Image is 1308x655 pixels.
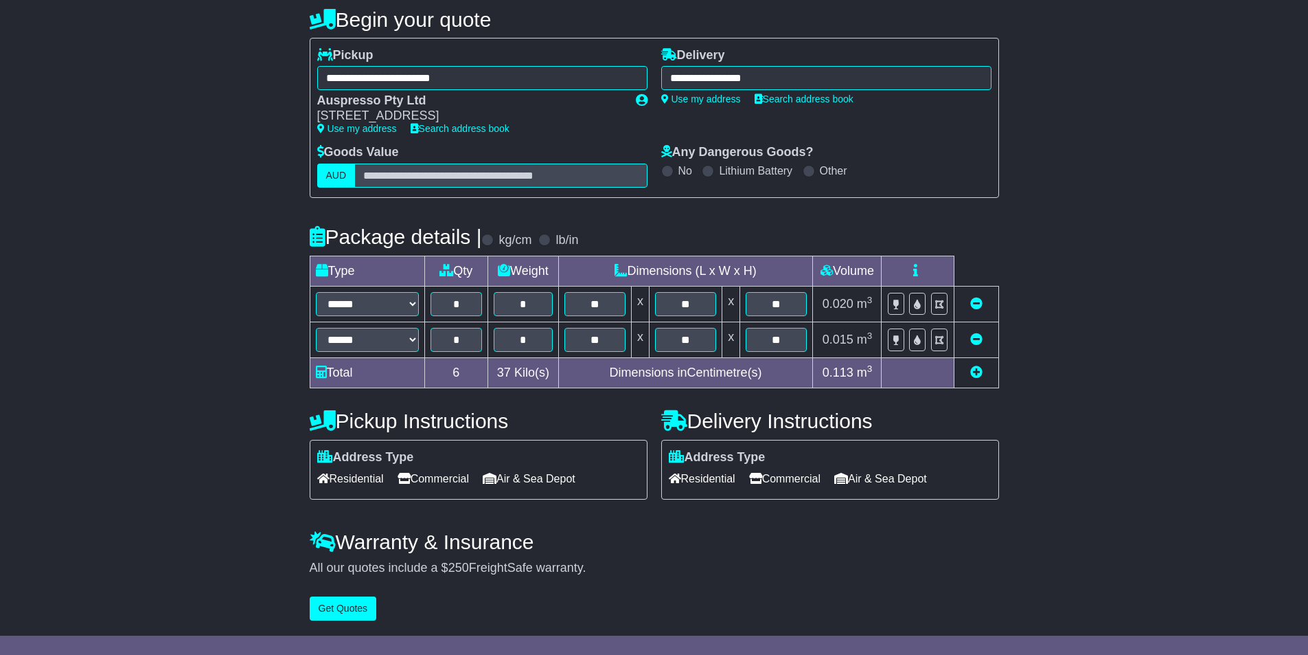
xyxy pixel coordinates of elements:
td: Qty [424,256,488,286]
label: No [678,164,692,177]
span: 0.113 [823,366,853,379]
a: Add new item [970,366,983,379]
label: Other [820,164,847,177]
label: Pickup [317,48,374,63]
a: Use my address [661,93,741,104]
span: 37 [497,366,511,379]
td: x [722,286,740,322]
td: Weight [488,256,559,286]
span: 0.020 [823,297,853,311]
td: Kilo(s) [488,357,559,388]
span: 0.015 [823,333,853,346]
span: Commercial [749,468,821,489]
h4: Warranty & Insurance [310,531,999,553]
button: Get Quotes [310,597,377,621]
span: Air & Sea Depot [483,468,575,489]
h4: Begin your quote [310,8,999,31]
label: kg/cm [498,233,531,248]
span: Commercial [398,468,469,489]
td: Total [310,357,424,388]
span: m [857,366,873,379]
span: Air & Sea Depot [834,468,927,489]
sup: 3 [867,331,873,341]
h4: Package details | [310,225,482,248]
sup: 3 [867,295,873,305]
sup: 3 [867,364,873,374]
a: Remove this item [970,297,983,311]
label: AUD [317,164,356,188]
a: Search address book [755,93,853,104]
div: All our quotes include a $ FreightSafe warranty. [310,561,999,576]
label: Address Type [317,450,414,465]
span: 250 [448,561,469,575]
td: x [631,286,649,322]
label: Any Dangerous Goods? [661,145,814,160]
label: Delivery [661,48,725,63]
h4: Delivery Instructions [661,410,999,432]
span: m [857,333,873,346]
span: m [857,297,873,311]
td: x [722,322,740,357]
td: 6 [424,357,488,388]
td: Dimensions (L x W x H) [558,256,813,286]
div: Auspresso Pty Ltd [317,93,622,109]
a: Remove this item [970,333,983,346]
a: Search address book [411,123,509,134]
td: x [631,322,649,357]
td: Volume [813,256,882,286]
a: Use my address [317,123,397,134]
label: Lithium Battery [719,164,792,177]
span: Residential [317,468,384,489]
div: [STREET_ADDRESS] [317,109,622,124]
td: Dimensions in Centimetre(s) [558,357,813,388]
label: lb/in [555,233,578,248]
label: Address Type [669,450,766,465]
span: Residential [669,468,735,489]
td: Type [310,256,424,286]
h4: Pickup Instructions [310,410,647,432]
label: Goods Value [317,145,399,160]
